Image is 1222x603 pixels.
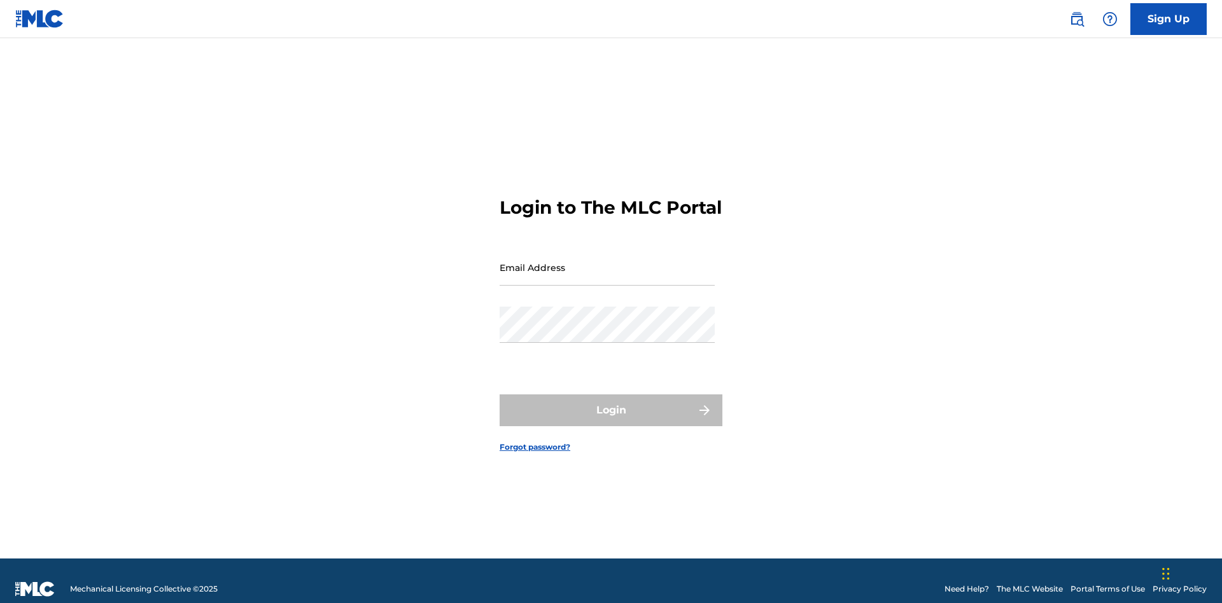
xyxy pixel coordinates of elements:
div: Drag [1162,555,1170,593]
iframe: Chat Widget [1158,542,1222,603]
a: Sign Up [1130,3,1207,35]
a: Public Search [1064,6,1090,32]
div: Help [1097,6,1123,32]
a: Need Help? [945,583,989,595]
img: MLC Logo [15,10,64,28]
span: Mechanical Licensing Collective © 2025 [70,583,218,595]
img: search [1069,11,1085,27]
a: Forgot password? [500,441,570,453]
img: help [1102,11,1118,27]
a: The MLC Website [997,583,1063,595]
a: Portal Terms of Use [1071,583,1145,595]
a: Privacy Policy [1153,583,1207,595]
img: logo [15,581,55,597]
h3: Login to The MLC Portal [500,197,722,219]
